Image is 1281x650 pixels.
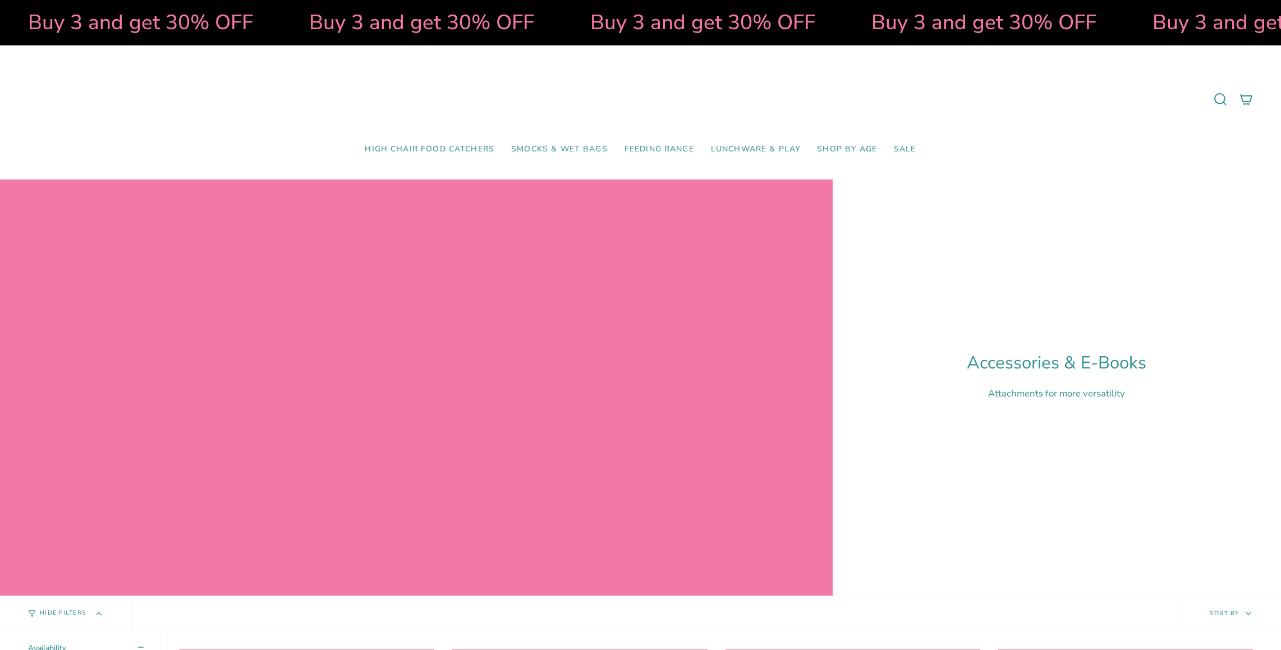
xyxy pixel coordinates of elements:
a: SALE [885,136,925,163]
span: Sort by [1210,608,1239,617]
button: Sort by [1181,596,1281,631]
a: Feeding Range [616,136,703,163]
span: Shop by Age [817,145,877,154]
strong: Buy 3 and get 30% OFF [586,8,811,36]
span: Hide Filters [40,610,86,616]
a: Mumma’s Little Helpers [544,62,737,136]
strong: Buy 3 and get 30% OFF [867,8,1092,36]
span: Lunchware & Play [711,145,800,154]
strong: Buy 3 and get 30% OFF [305,8,530,36]
span: High Chair Food Catchers [365,145,494,154]
span: Smocks & Wet Bags [511,145,608,154]
span: SALE [894,145,916,154]
p: Attachments for more versatility [967,387,1146,400]
a: High Chair Food Catchers [356,136,503,163]
a: Lunchware & Play [703,136,809,163]
a: Smocks & Wet Bags [503,136,616,163]
a: Shop by Age [809,136,885,163]
h1: Accessories & E-Books [967,353,1146,374]
strong: Buy 3 and get 30% OFF [24,8,249,36]
span: Feeding Range [625,145,694,154]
